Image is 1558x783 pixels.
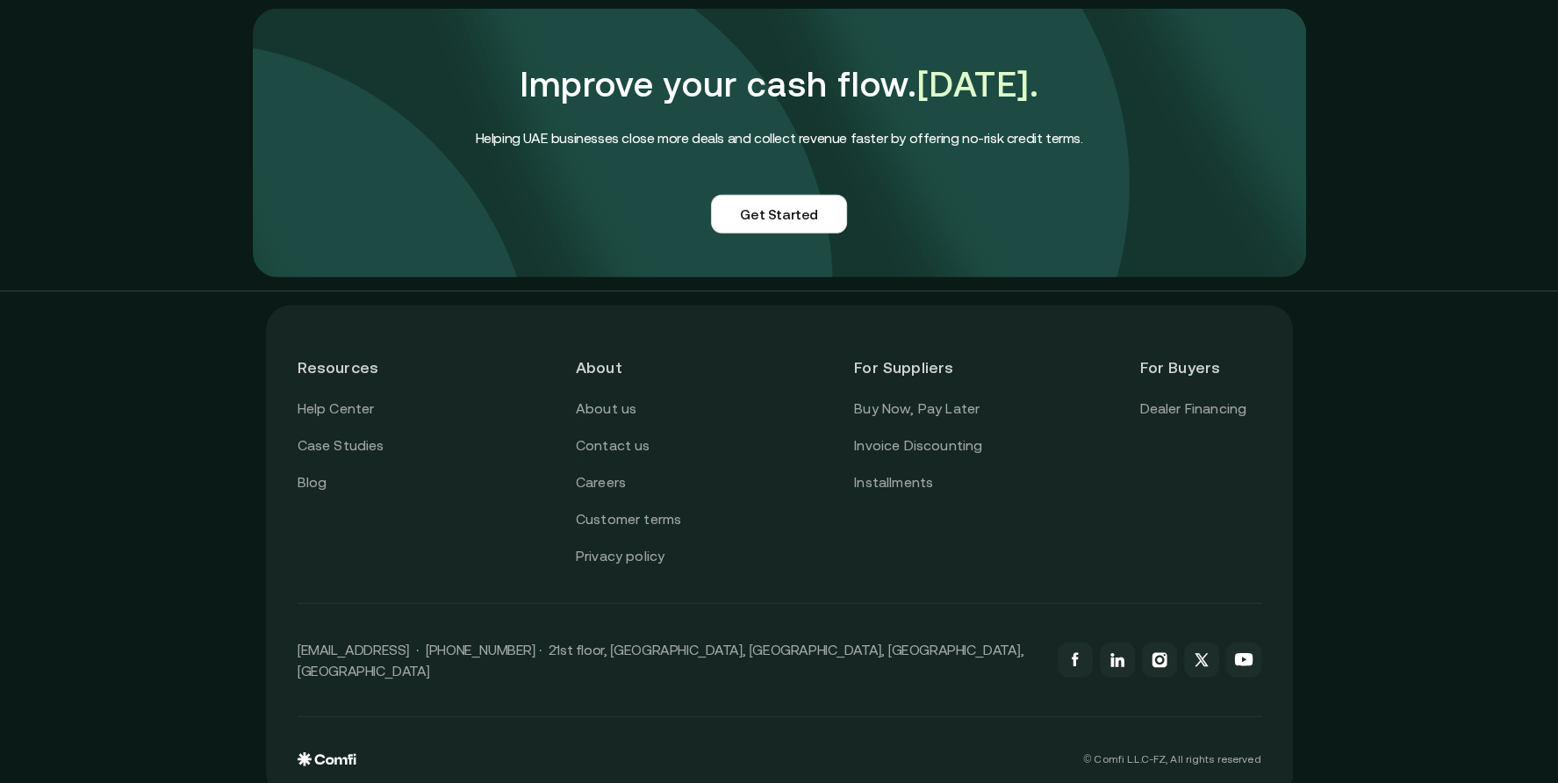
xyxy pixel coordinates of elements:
[576,508,681,531] a: Customer terms
[298,435,384,457] a: Case Studies
[475,53,1082,116] h1: Improve your cash flow.
[298,471,327,494] a: Blog
[854,471,933,494] a: Installments
[253,9,1306,277] img: comfi
[854,337,982,398] header: For Suppliers
[711,195,847,233] a: Get Started
[1083,753,1260,765] p: © Comfi L.L.C-FZ, All rights reserved
[298,337,419,398] header: Resources
[576,545,664,568] a: Privacy policy
[475,126,1082,149] h4: Helping UAE businesses close more deals and collect revenue faster by offering no-risk credit terms.
[298,398,375,420] a: Help Center
[576,471,626,494] a: Careers
[1139,337,1260,398] header: For Buyers
[576,398,636,420] a: About us
[916,64,1038,104] span: [DATE].
[298,752,356,766] img: comfi logo
[854,435,982,457] a: Invoice Discounting
[1139,398,1246,420] a: Dealer Financing
[298,639,1040,681] p: [EMAIL_ADDRESS] · [PHONE_NUMBER] · 21st floor, [GEOGRAPHIC_DATA], [GEOGRAPHIC_DATA], [GEOGRAPHIC_...
[576,435,650,457] a: Contact us
[576,337,697,398] header: About
[854,398,980,420] a: Buy Now, Pay Later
